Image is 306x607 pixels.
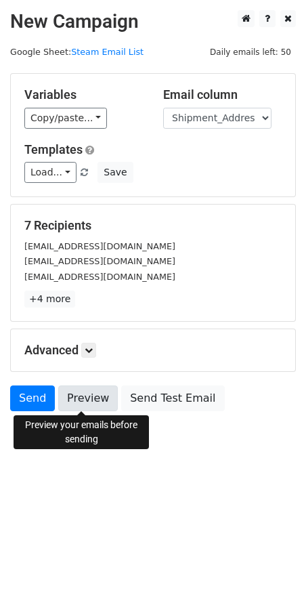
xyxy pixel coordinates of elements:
a: Load... [24,162,76,183]
a: Templates [24,142,83,156]
button: Save [97,162,133,183]
a: Preview [58,385,118,411]
div: Preview your emails before sending [14,415,149,449]
a: Copy/paste... [24,108,107,129]
h5: Advanced [24,343,282,358]
a: Steam Email List [71,47,144,57]
small: [EMAIL_ADDRESS][DOMAIN_NAME] [24,241,175,251]
h5: Variables [24,87,143,102]
small: [EMAIL_ADDRESS][DOMAIN_NAME] [24,272,175,282]
a: Send Test Email [121,385,224,411]
small: Google Sheet: [10,47,144,57]
iframe: Chat Widget [238,542,306,607]
h5: Email column [163,87,282,102]
small: [EMAIL_ADDRESS][DOMAIN_NAME] [24,256,175,266]
h5: 7 Recipients [24,218,282,233]
span: Daily emails left: 50 [205,45,296,60]
a: Send [10,385,55,411]
h2: New Campaign [10,10,296,33]
a: +4 more [24,291,75,308]
a: Daily emails left: 50 [205,47,296,57]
